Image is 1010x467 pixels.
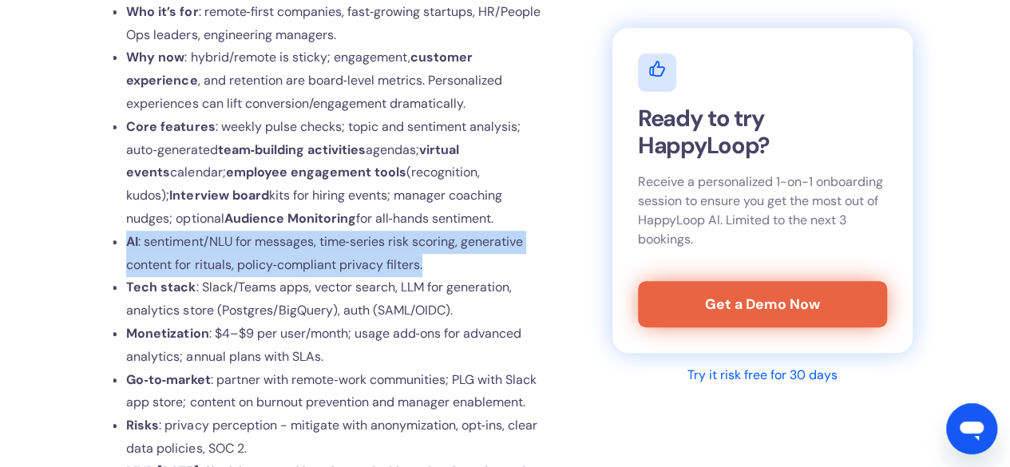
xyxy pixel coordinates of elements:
strong: Go‑to‑market [126,371,211,388]
span: : sentiment/NLU for messages, time‑series risk scoring, generative content for rituals, policy‑co... [126,233,522,273]
b: employee engagement tools [225,164,406,180]
strong: Risks [126,417,159,433]
h2: Ready to try HappyLoop? [638,105,887,160]
strong: Monetization [126,325,208,342]
strong: Why now [126,49,184,65]
b: Audience Monitoring [224,210,355,227]
a: Get a Demo Now [638,281,887,327]
p: Receive a personalized 1-on-1 onboarding session to ensure you get the most out of HappyLoop AI. ... [638,172,887,249]
span: : remote‑first companies, fast‑growing startups, HR/People Ops leaders, engineering managers. [126,3,541,43]
span: : partner with remote‑work communities; PLG with Slack app store; content on burnout prevention a... [126,371,536,411]
b: team‑building activities [218,141,366,158]
span: : hybrid/remote is sticky; engagement, , and retention are board‑level metrics. Personalized expe... [126,49,501,112]
strong: Core features [126,118,215,135]
strong: Tech stack [126,279,196,295]
span: : privacy perception - mitigate with anonymization, opt‑ins, clear data policies, SOC 2. [126,417,537,457]
b: Interview board [169,187,268,204]
span: : Slack/Teams apps, vector search, LLM for generation, analytics store (Postgres/BigQuery), auth ... [126,279,511,319]
div: Try it risk free for 30 days [687,366,838,386]
iframe: Button to launch messaging window [946,403,997,454]
strong: Who it’s for [126,3,198,20]
strong: AI [126,233,138,250]
span: : weekly pulse checks; topic and sentiment analysis; auto‑generated agendas; calendar; (recogniti... [126,118,520,227]
span: : $4–$9 per user/month; usage add‑ons for advanced analytics; annual plans with SLAs. [126,325,521,365]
